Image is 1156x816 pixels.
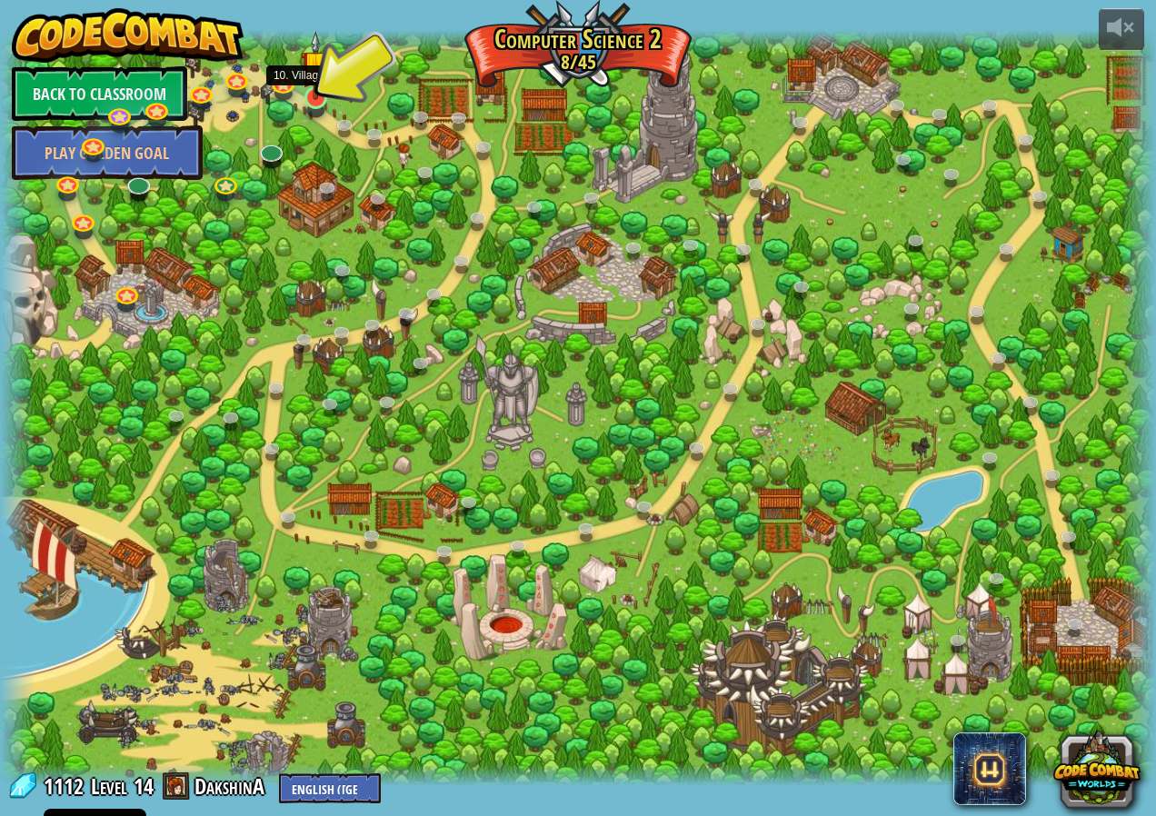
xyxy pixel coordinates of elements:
img: CodeCombat - Learn how to code by playing a game [12,8,244,63]
span: 1112 [44,771,89,801]
span: Level [91,771,127,801]
a: Play Golden Goal [12,125,203,180]
a: Back to Classroom [12,66,187,121]
button: Adjust volume [1099,8,1144,51]
a: DakshinA [194,771,270,801]
img: level-banner-started.png [301,31,331,100]
span: 14 [134,771,154,801]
